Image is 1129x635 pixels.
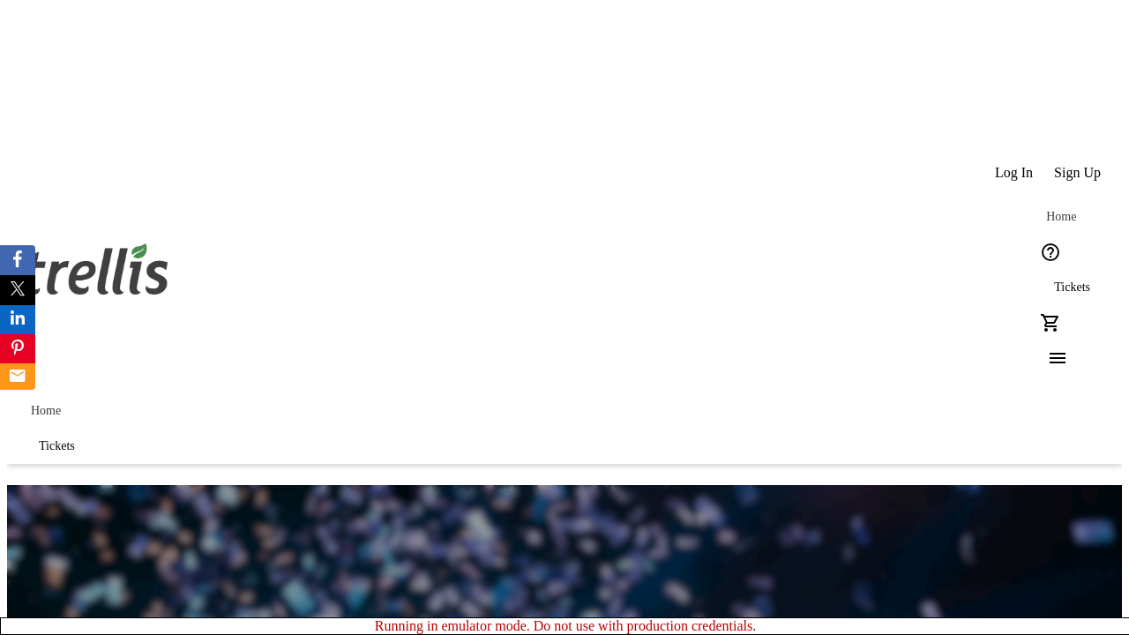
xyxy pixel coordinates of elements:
span: Log In [995,165,1033,181]
button: Menu [1033,340,1068,376]
a: Home [1033,199,1089,235]
button: Sign Up [1043,155,1111,190]
span: Tickets [1054,280,1090,295]
span: Tickets [39,439,75,453]
button: Help [1033,235,1068,270]
span: Home [1046,210,1076,224]
a: Tickets [1033,270,1111,305]
a: Tickets [18,429,96,464]
span: Sign Up [1054,165,1101,181]
button: Cart [1033,305,1068,340]
span: Home [31,404,61,418]
button: Log In [984,155,1043,190]
a: Home [18,393,74,429]
img: Orient E2E Organization 4YRlMv9Mzq's Logo [18,224,175,312]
